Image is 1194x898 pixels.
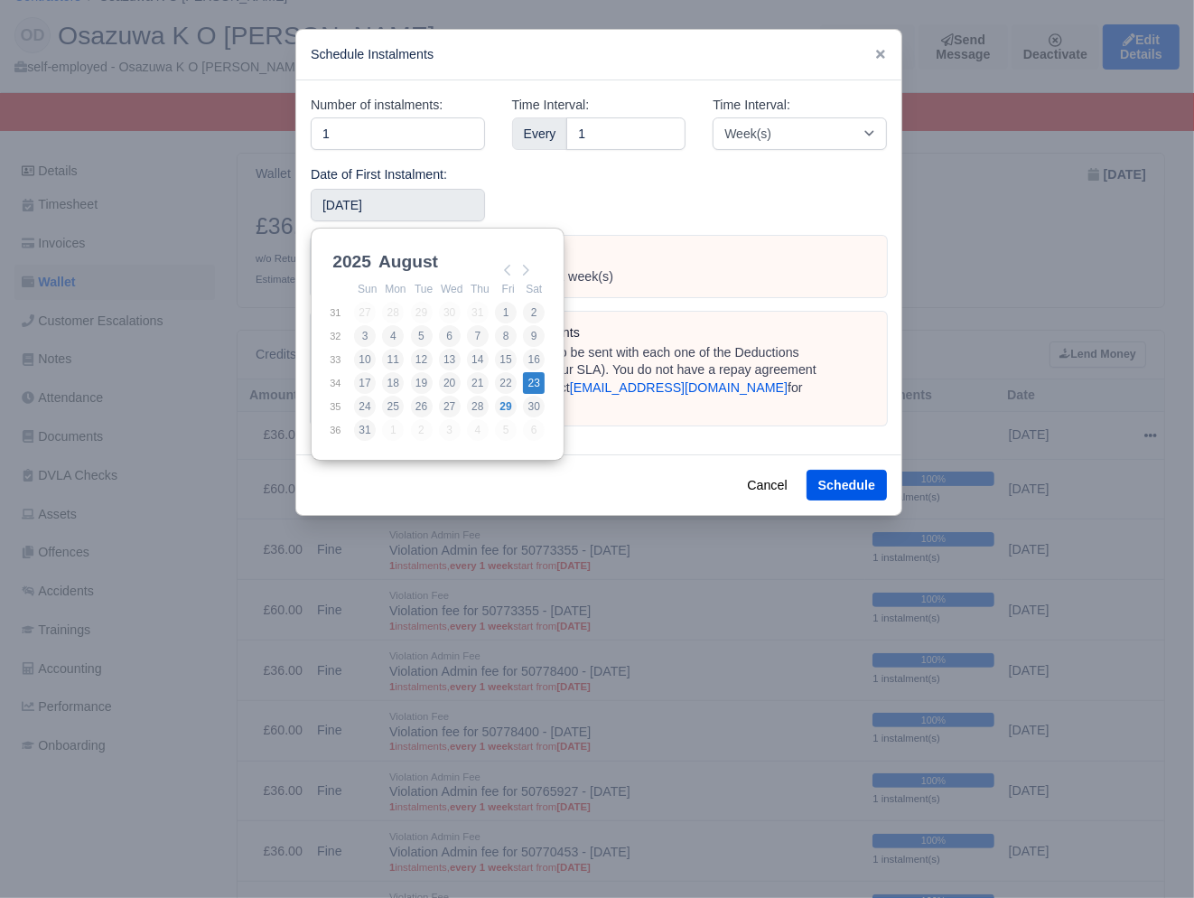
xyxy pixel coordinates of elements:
h6: Payment Plan [356,249,869,265]
h6: Stay compliant with Repay Agreements [356,325,869,341]
button: 17 [354,372,376,394]
a: [EMAIL_ADDRESS][DOMAIN_NAME] [570,380,788,395]
td: 34 [329,371,353,395]
button: 25 [382,396,404,417]
div: Deduct from the driver every 1 week(s) [356,268,869,286]
button: 10 [354,349,376,370]
abbr: Thursday [471,283,490,295]
td: 36 [329,418,353,442]
button: Schedule [807,470,887,500]
abbr: Monday [385,283,406,295]
label: Time Interval: [713,95,790,116]
button: 7 [467,325,489,347]
td: 35 [329,395,353,418]
button: 26 [411,396,433,417]
button: 14 [467,349,489,370]
button: 27 [439,396,461,417]
button: 18 [382,372,404,394]
abbr: Saturday [526,283,542,295]
button: 24 [354,396,376,417]
abbr: Tuesday [415,283,433,295]
div: August [375,248,442,276]
button: 2 [523,302,545,323]
button: Previous Month [497,259,518,281]
div: Amazon requires to be sent with each one of the Deductions (even you have it specified within you... [356,344,869,415]
td: 31 [329,301,353,324]
label: Number of instalments: [311,95,443,116]
button: 3 [354,325,376,347]
button: 13 [439,349,461,370]
button: 28 [467,396,489,417]
abbr: Wednesday [441,283,462,295]
button: 11 [382,349,404,370]
button: 16 [523,349,545,370]
button: 20 [439,372,461,394]
button: 22 [495,372,517,394]
button: 4 [382,325,404,347]
button: Cancel [735,470,798,500]
label: Time Interval: [512,95,590,116]
input: Use the arrow keys to pick a date [311,189,485,221]
button: 12 [411,349,433,370]
button: 15 [495,349,517,370]
button: 1 [495,302,517,323]
label: Date of First Instalment: [311,164,447,185]
button: 9 [523,325,545,347]
td: 32 [329,324,353,348]
button: 21 [467,372,489,394]
abbr: Sunday [358,283,377,295]
div: Schedule Instalments [296,30,901,80]
button: Next Month [515,259,536,281]
button: 29 [495,396,517,417]
button: 6 [439,325,461,347]
td: 33 [329,348,353,371]
div: 2025 [329,248,375,276]
button: 8 [495,325,517,347]
button: 30 [523,396,545,417]
div: Every [512,117,568,150]
button: 23 [523,372,545,394]
abbr: Friday [502,283,515,295]
button: 5 [411,325,433,347]
button: 31 [354,419,376,441]
button: 19 [411,372,433,394]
